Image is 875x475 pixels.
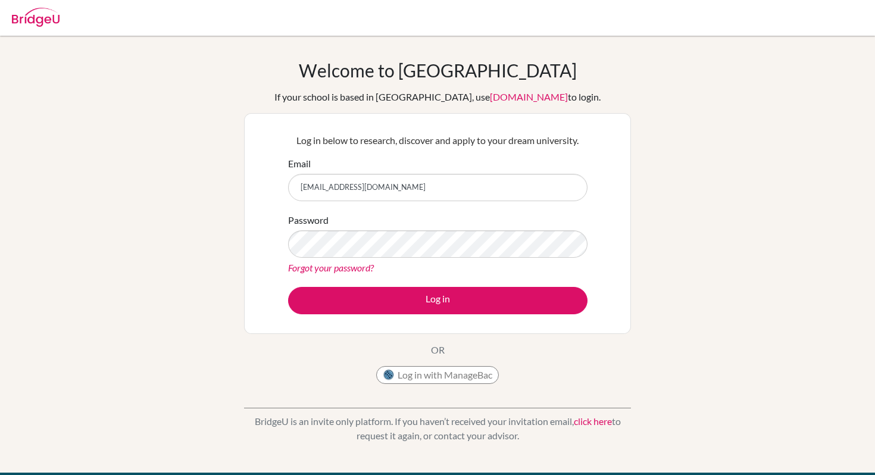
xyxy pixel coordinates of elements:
[12,8,60,27] img: Bridge-U
[299,60,577,81] h1: Welcome to [GEOGRAPHIC_DATA]
[244,414,631,443] p: BridgeU is an invite only platform. If you haven’t received your invitation email, to request it ...
[274,90,601,104] div: If your school is based in [GEOGRAPHIC_DATA], use to login.
[288,287,587,314] button: Log in
[288,133,587,148] p: Log in below to research, discover and apply to your dream university.
[288,213,329,227] label: Password
[431,343,445,357] p: OR
[288,157,311,171] label: Email
[490,91,568,102] a: [DOMAIN_NAME]
[288,262,374,273] a: Forgot your password?
[574,415,612,427] a: click here
[376,366,499,384] button: Log in with ManageBac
